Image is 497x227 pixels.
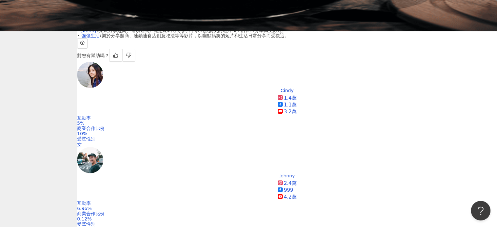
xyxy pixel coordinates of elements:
img: KOL Avatar [77,147,103,173]
div: 0.12% [77,216,497,221]
a: Cindy1.4萬1.1萬3.2萬互動率5%商業合作比例10%受眾性別女 [77,88,497,147]
a: KOL Avatar [77,147,497,173]
img: KOL Avatar [77,62,103,88]
span: : [100,33,102,38]
div: 互動率 [77,201,497,206]
div: 2.4萬 [284,180,297,187]
div: 受眾性別 [77,136,497,141]
div: 3.2萬 [284,108,297,115]
div: 5% [77,121,497,126]
div: 10% [77,131,497,136]
div: 受眾性別 [77,221,497,227]
div: 商業合作比例 [77,126,497,131]
div: 互動率 [77,115,497,121]
div: 女 [77,142,497,147]
div: 4.2萬 [284,194,297,201]
div: Johnny [279,173,295,178]
div: 6.96% [77,206,497,211]
div: 1.4萬 [284,95,297,102]
div: • [77,33,497,38]
div: 999 [284,187,293,194]
div: 對您有幫助嗎？ [77,49,497,62]
div: Cindy [281,88,294,93]
a: KOL Avatar [77,62,497,88]
span: 樂於分享超商、連鎖速食店創意吃法等等影片，以幽默搞笑的短片和生活日常分享而受歡迎。 [81,33,289,38]
iframe: Help Scout Beacon - Open [471,201,490,220]
div: 商業合作比例 [77,211,497,216]
div: 1.1萬 [284,102,297,108]
a: 強強生活 [81,33,100,38]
